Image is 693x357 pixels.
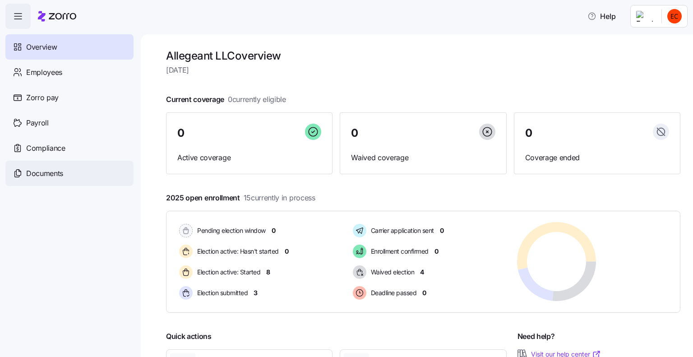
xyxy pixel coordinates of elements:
[166,192,315,204] span: 2025 open enrollment
[434,247,439,256] span: 0
[440,226,444,235] span: 0
[422,288,426,297] span: 0
[26,168,63,179] span: Documents
[26,143,65,154] span: Compliance
[272,226,276,235] span: 0
[166,65,680,76] span: [DATE]
[26,67,62,78] span: Employees
[26,92,59,103] span: Zorro pay
[285,247,289,256] span: 0
[266,268,270,277] span: 8
[420,268,424,277] span: 4
[525,128,532,139] span: 0
[194,288,248,297] span: Election submitted
[636,11,654,22] img: Employer logo
[244,192,315,204] span: 15 currently in process
[166,94,286,105] span: Current coverage
[177,152,321,163] span: Active coverage
[166,331,212,342] span: Quick actions
[517,331,555,342] span: Need help?
[580,7,623,25] button: Help
[525,152,669,163] span: Coverage ended
[5,161,134,186] a: Documents
[368,268,415,277] span: Waived election
[368,288,417,297] span: Deadline passed
[194,226,266,235] span: Pending election window
[194,247,279,256] span: Election active: Hasn't started
[26,42,57,53] span: Overview
[5,34,134,60] a: Overview
[667,9,682,23] img: cc97166a80db72ba115bf250c5d9a898
[368,247,429,256] span: Enrollment confirmed
[5,135,134,161] a: Compliance
[5,85,134,110] a: Zorro pay
[194,268,260,277] span: Election active: Started
[177,128,185,139] span: 0
[5,110,134,135] a: Payroll
[166,49,680,63] h1: Allegeant LLC overview
[26,117,49,129] span: Payroll
[587,11,616,22] span: Help
[368,226,434,235] span: Carrier application sent
[351,128,358,139] span: 0
[228,94,286,105] span: 0 currently eligible
[5,60,134,85] a: Employees
[254,288,258,297] span: 3
[351,152,495,163] span: Waived coverage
